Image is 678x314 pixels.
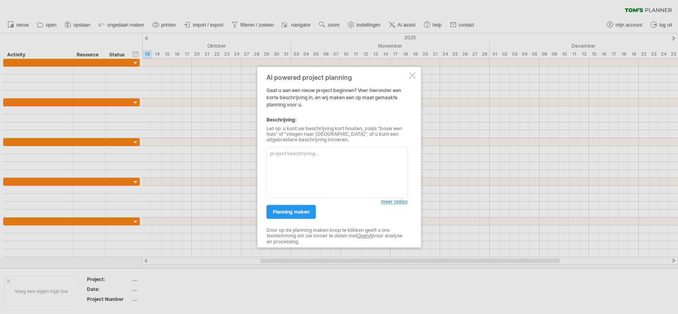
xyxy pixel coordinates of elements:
a: meer opties [381,198,408,205]
div: Let op: u kunt uw beschrijving kort houden, zoals "bouw een huis" of "vliegen naar [GEOGRAPHIC_DA... [267,126,408,143]
span: meer opties [381,198,408,204]
div: Beschrijving: [267,116,408,123]
a: planning maken [267,205,316,219]
div: Gaat u aan een nieuw project beginnen? Voer hieronder een korte beschrijving in, en wij maken een... [267,74,408,240]
div: AI powered project planning [267,74,408,81]
span: planning maken [273,209,309,215]
a: OpenAI [357,233,373,239]
div: Door op de planning maken knop te klikken geeft u ons toestemming om uw invoer te delen met voor ... [267,227,408,245]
